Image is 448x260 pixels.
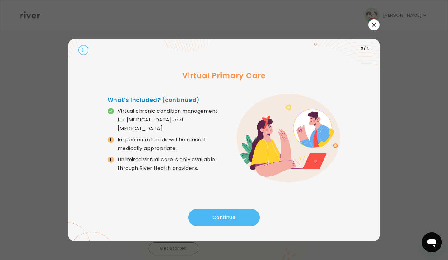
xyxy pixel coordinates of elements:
[422,232,442,252] iframe: Button to launch messaging window
[108,96,224,104] h4: What’s Included? (continued)
[236,94,340,182] img: error graphic
[118,135,224,153] p: In-person referrals will be made if medically appropriate.
[118,155,224,173] p: Unlimited virtual care is only available through River Health providers.
[188,209,260,226] button: Continue
[78,70,370,81] h3: Virtual Primary Care
[118,107,224,133] p: Virtual chronic condition management for [MEDICAL_DATA] and [MEDICAL_DATA].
